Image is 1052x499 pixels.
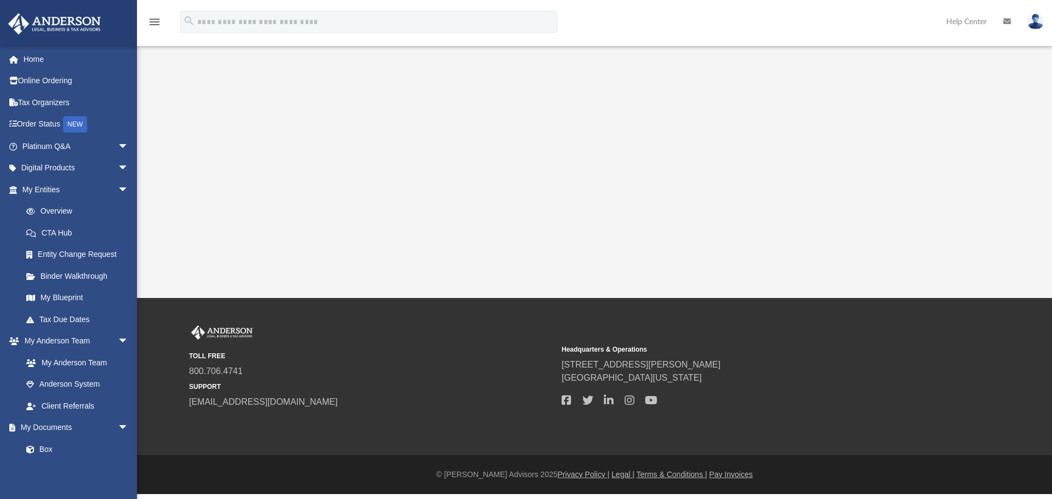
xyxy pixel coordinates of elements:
[118,417,140,439] span: arrow_drop_down
[8,330,140,352] a: My Anderson Teamarrow_drop_down
[8,48,145,70] a: Home
[148,21,161,28] a: menu
[189,382,554,392] small: SUPPORT
[8,91,145,113] a: Tax Organizers
[189,325,255,340] img: Anderson Advisors Platinum Portal
[8,417,140,439] a: My Documentsarrow_drop_down
[15,287,140,309] a: My Blueprint
[8,157,145,179] a: Digital Productsarrow_drop_down
[8,113,145,136] a: Order StatusNEW
[637,470,707,479] a: Terms & Conditions |
[15,352,134,374] a: My Anderson Team
[611,470,634,479] a: Legal |
[8,70,145,92] a: Online Ordering
[15,200,145,222] a: Overview
[15,395,140,417] a: Client Referrals
[1027,14,1044,30] img: User Pic
[562,373,702,382] a: [GEOGRAPHIC_DATA][US_STATE]
[189,397,338,406] a: [EMAIL_ADDRESS][DOMAIN_NAME]
[118,157,140,180] span: arrow_drop_down
[189,351,554,361] small: TOLL FREE
[137,469,1052,480] div: © [PERSON_NAME] Advisors 2025
[15,374,140,395] a: Anderson System
[15,460,140,482] a: Meeting Minutes
[562,360,721,369] a: [STREET_ADDRESS][PERSON_NAME]
[15,222,145,244] a: CTA Hub
[118,330,140,353] span: arrow_drop_down
[189,366,243,376] a: 800.706.4741
[562,345,927,354] small: Headquarters & Operations
[118,135,140,158] span: arrow_drop_down
[15,265,145,287] a: Binder Walkthrough
[15,308,145,330] a: Tax Due Dates
[183,15,195,27] i: search
[8,135,145,157] a: Platinum Q&Aarrow_drop_down
[148,15,161,28] i: menu
[8,179,145,200] a: My Entitiesarrow_drop_down
[709,470,752,479] a: Pay Invoices
[63,116,87,133] div: NEW
[118,179,140,201] span: arrow_drop_down
[558,470,610,479] a: Privacy Policy |
[15,244,145,266] a: Entity Change Request
[5,13,104,35] img: Anderson Advisors Platinum Portal
[15,438,134,460] a: Box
